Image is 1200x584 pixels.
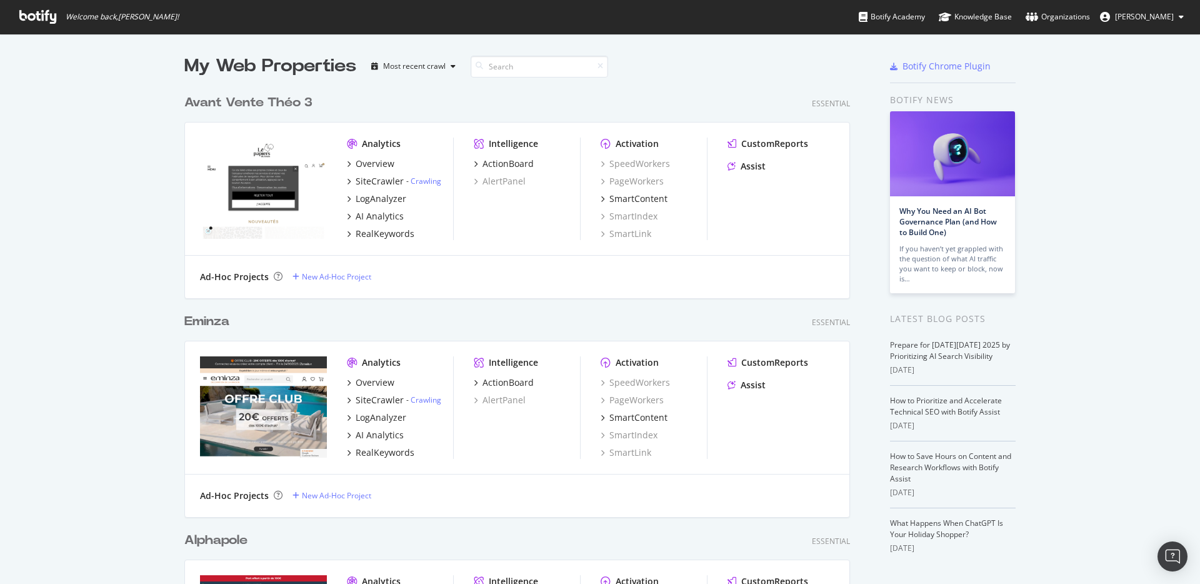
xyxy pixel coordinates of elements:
[356,376,394,389] div: Overview
[601,210,657,223] a: SmartIndex
[411,176,441,186] a: Crawling
[347,193,406,205] a: LogAnalyzer
[939,11,1012,23] div: Knowledge Base
[601,193,667,205] a: SmartContent
[890,543,1016,554] div: [DATE]
[890,395,1002,417] a: How to Prioritize and Accelerate Technical SEO with Botify Assist
[356,228,414,240] div: RealKeywords
[471,56,608,78] input: Search
[1157,541,1187,571] div: Open Intercom Messenger
[356,158,394,170] div: Overview
[601,376,670,389] div: SpeedWorkers
[741,379,766,391] div: Assist
[184,313,229,331] div: Eminza
[609,411,667,424] div: SmartContent
[601,446,651,459] a: SmartLink
[890,365,1016,376] div: [DATE]
[890,312,1016,326] div: Latest Blog Posts
[812,98,850,109] div: Essential
[890,451,1011,484] a: How to Save Hours on Content and Research Workflows with Botify Assist
[347,175,441,188] a: SiteCrawler- Crawling
[184,94,312,112] div: Avant Vente Théo 3
[601,158,670,170] a: SpeedWorkers
[616,356,659,369] div: Activation
[184,94,317,112] a: Avant Vente Théo 3
[411,395,441,405] a: Crawling
[812,317,850,328] div: Essential
[890,518,1003,540] a: What Happens When ChatGPT Is Your Holiday Shopper?
[184,531,247,550] div: Alphapole
[727,379,766,391] a: Assist
[489,356,538,369] div: Intelligence
[356,210,404,223] div: AI Analytics
[362,138,401,150] div: Analytics
[302,490,371,501] div: New Ad-Hoc Project
[902,60,991,73] div: Botify Chrome Plugin
[184,531,252,550] a: Alphapole
[890,487,1016,498] div: [DATE]
[601,429,657,441] a: SmartIndex
[347,429,404,441] a: AI Analytics
[741,138,808,150] div: CustomReports
[1090,7,1194,27] button: [PERSON_NAME]
[890,60,991,73] a: Botify Chrome Plugin
[347,228,414,240] a: RealKeywords
[741,160,766,173] div: Assist
[601,394,664,406] a: PageWorkers
[200,490,269,502] div: Ad-Hoc Projects
[1026,11,1090,23] div: Organizations
[347,210,404,223] a: AI Analytics
[200,138,327,239] img: sunology.eu
[489,138,538,150] div: Intelligence
[66,12,179,22] span: Welcome back, [PERSON_NAME] !
[890,93,1016,107] div: Botify news
[899,206,997,238] a: Why You Need an AI Bot Governance Plan (and How to Build One)
[292,490,371,501] a: New Ad-Hoc Project
[347,158,394,170] a: Overview
[890,340,1010,361] a: Prepare for [DATE][DATE] 2025 by Prioritizing AI Search Visibility
[474,175,526,188] a: AlertPanel
[812,536,850,546] div: Essential
[356,411,406,424] div: LogAnalyzer
[609,193,667,205] div: SmartContent
[601,411,667,424] a: SmartContent
[292,271,371,282] a: New Ad-Hoc Project
[356,175,404,188] div: SiteCrawler
[347,411,406,424] a: LogAnalyzer
[362,356,401,369] div: Analytics
[601,228,651,240] a: SmartLink
[347,446,414,459] a: RealKeywords
[1115,11,1174,22] span: Olivier Job
[474,158,534,170] a: ActionBoard
[200,271,269,283] div: Ad-Hoc Projects
[184,54,356,79] div: My Web Properties
[482,158,534,170] div: ActionBoard
[302,271,371,282] div: New Ad-Hoc Project
[482,376,534,389] div: ActionBoard
[474,376,534,389] a: ActionBoard
[356,446,414,459] div: RealKeywords
[347,376,394,389] a: Overview
[890,111,1015,196] img: Why You Need an AI Bot Governance Plan (and How to Build One)
[356,429,404,441] div: AI Analytics
[184,313,234,331] a: Eminza
[347,394,441,406] a: SiteCrawler- Crawling
[727,356,808,369] a: CustomReports
[200,356,327,458] img: eminza.com
[356,193,406,205] div: LogAnalyzer
[406,176,441,186] div: -
[366,56,461,76] button: Most recent crawl
[616,138,659,150] div: Activation
[474,394,526,406] div: AlertPanel
[601,175,664,188] div: PageWorkers
[899,244,1006,284] div: If you haven’t yet grappled with the question of what AI traffic you want to keep or block, now is…
[859,11,925,23] div: Botify Academy
[727,138,808,150] a: CustomReports
[383,63,446,70] div: Most recent crawl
